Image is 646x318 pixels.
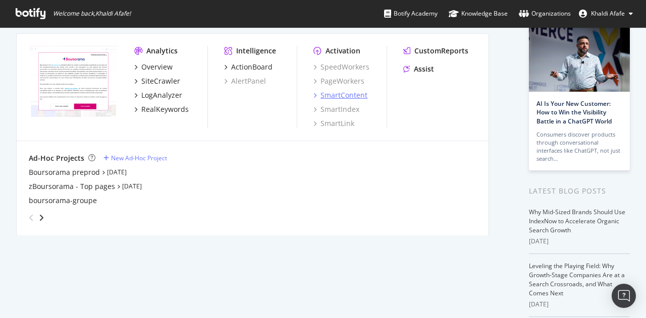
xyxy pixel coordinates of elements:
[107,168,127,176] a: [DATE]
[29,181,115,192] a: zBoursorama - Top pages
[403,64,434,74] a: Assist
[25,210,38,226] div: angle-left
[313,76,364,86] a: PageWorkers
[612,284,636,308] div: Open Intercom Messenger
[529,300,630,309] div: [DATE]
[134,62,173,72] a: Overview
[134,76,180,86] a: SiteCrawler
[38,213,45,223] div: angle-right
[529,262,625,297] a: Leveling the Playing Field: Why Growth-Stage Companies Are at a Search Crossroads, and What Comes...
[591,9,625,18] span: Khaldi Afafe
[29,153,84,163] div: Ad-Hoc Projects
[29,196,97,206] a: boursorama-groupe
[571,6,641,22] button: Khaldi Afafe
[111,154,167,162] div: New Ad-Hoc Project
[29,167,100,177] a: Boursorama preprod
[231,62,273,72] div: ActionBoard
[326,46,360,56] div: Activation
[134,104,189,114] a: RealKeywords
[403,46,468,56] a: CustomReports
[313,118,354,129] a: SmartLink
[313,62,369,72] a: SpeedWorkers
[224,76,266,86] a: AlertPanel
[122,182,142,190] a: [DATE]
[529,185,630,197] div: Latest Blog Posts
[236,46,276,56] div: Intelligence
[313,104,359,114] a: SmartIndex
[384,9,438,19] div: Botify Academy
[29,46,118,117] img: boursorama.com
[141,76,180,86] div: SiteCrawler
[103,154,167,162] a: New Ad-Hoc Project
[134,90,182,100] a: LogAnalyzer
[224,62,273,72] a: ActionBoard
[449,9,508,19] div: Knowledge Base
[141,104,189,114] div: RealKeywords
[414,46,468,56] div: CustomReports
[529,25,630,92] img: AI Is Your New Customer: How to Win the Visibility Battle in a ChatGPT World
[536,131,622,163] div: Consumers discover products through conversational interfaces like ChatGPT, not just search…
[536,99,612,125] a: AI Is Your New Customer: How to Win the Visibility Battle in a ChatGPT World
[529,208,625,234] a: Why Mid-Sized Brands Should Use IndexNow to Accelerate Organic Search Growth
[146,46,178,56] div: Analytics
[529,237,630,246] div: [DATE]
[141,62,173,72] div: Overview
[414,64,434,74] div: Assist
[320,90,367,100] div: SmartContent
[141,90,182,100] div: LogAnalyzer
[313,90,367,100] a: SmartContent
[53,10,131,18] span: Welcome back, Khaldi Afafe !
[519,9,571,19] div: Organizations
